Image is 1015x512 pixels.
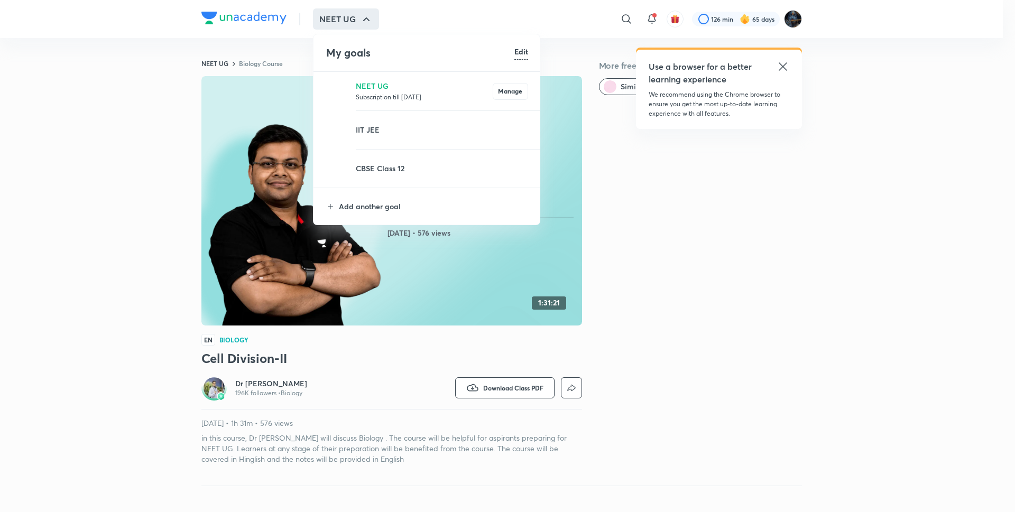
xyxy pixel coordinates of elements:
[493,83,528,100] button: Manage
[356,80,493,91] p: NEET UG
[339,201,528,212] p: Add another goal
[356,124,528,135] p: IIT JEE
[326,119,347,141] img: IIT JEE
[356,91,493,102] p: Subscription till [DATE]
[326,45,514,61] h4: My goals
[514,46,528,57] h6: Edit
[326,158,347,179] img: CBSE Class 12
[356,163,528,174] p: CBSE Class 12
[326,81,347,102] img: NEET UG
